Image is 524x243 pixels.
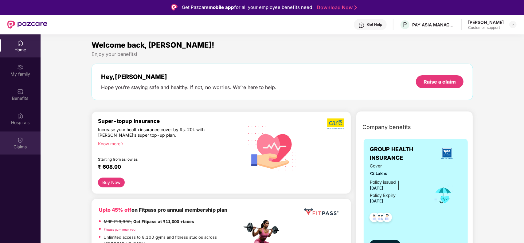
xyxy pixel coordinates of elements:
[412,22,455,28] div: PAY ASIA MANAGEMENT PVT LTD
[99,207,227,213] b: on Fitpass pro annual membership plan
[182,4,312,11] div: Get Pazcare for all your employee benefits need
[7,21,47,29] img: New Pazcare Logo
[468,19,504,25] div: [PERSON_NAME]
[171,4,178,10] img: Logo
[380,211,395,226] img: svg+xml;base64,PHN2ZyB4bWxucz0iaHR0cDovL3d3dy53My5vcmcvMjAwMC9zdmciIHdpZHRoPSI0OC45NDMiIGhlaWdodD...
[367,211,382,226] img: svg+xml;base64,PHN2ZyB4bWxucz0iaHR0cDovL3d3dy53My5vcmcvMjAwMC9zdmciIHdpZHRoPSI0OC45NDMiIGhlaWdodD...
[468,25,504,30] div: Customer_support
[92,41,214,49] span: Welcome back, [PERSON_NAME]!
[104,228,135,231] a: Fitpass gym near you
[17,88,23,95] img: svg+xml;base64,PHN2ZyBpZD0iQmVuZWZpdHMiIHhtbG5zPSJodHRwOi8vd3d3LnczLm9yZy8yMDAwL3N2ZyIgd2lkdGg9Ij...
[317,4,355,11] a: Download Now
[98,141,238,145] div: Know more
[370,170,425,177] span: ₹2 Lakhs
[439,145,455,162] img: insurerLogo
[101,73,277,80] div: Hey, [PERSON_NAME]
[424,78,456,85] div: Raise a claim
[370,192,396,199] div: Policy Expiry
[403,21,407,28] span: P
[367,22,382,27] div: Get Help
[98,157,216,161] div: Starting from as low as
[92,51,473,57] div: Enjoy your benefits!
[98,164,236,171] div: ₹ 608.00
[370,145,432,163] span: GROUP HEALTH INSURANCE
[17,40,23,46] img: svg+xml;base64,PHN2ZyBpZD0iSG9tZSIgeG1sbnM9Imh0dHA6Ly93d3cudzMub3JnLzIwMDAvc3ZnIiB3aWR0aD0iMjAiIG...
[370,163,425,169] span: Cover
[120,142,124,146] span: right
[133,219,194,224] strong: Get Fitpass at ₹11,000 +taxes
[327,118,345,130] img: b5dec4f62d2307b9de63beb79f102df3.png
[17,137,23,143] img: svg+xml;base64,PHN2ZyBpZD0iQ2xhaW0iIHhtbG5zPSJodHRwOi8vd3d3LnczLm9yZy8yMDAwL3N2ZyIgd2lkdGg9IjIwIi...
[99,207,131,213] b: Upto 45% off
[98,127,215,138] div: Increase your health insurance cover by Rs. 20L with [PERSON_NAME]’s super top-up plan.
[98,178,125,187] button: Buy Now
[17,113,23,119] img: svg+xml;base64,PHN2ZyBpZD0iSG9zcGl0YWxzIiB4bWxucz0iaHR0cDovL3d3dy53My5vcmcvMjAwMC9zdmciIHdpZHRoPS...
[101,84,277,91] div: Hope you’re staying safe and healthy. If not, no worries. We’re here to help.
[354,4,357,11] img: Stroke
[370,179,396,186] div: Policy issued
[510,22,515,27] img: svg+xml;base64,PHN2ZyBpZD0iRHJvcGRvd24tMzJ4MzIiIHhtbG5zPSJodHRwOi8vd3d3LnczLm9yZy8yMDAwL3N2ZyIgd2...
[370,186,383,190] span: [DATE]
[98,118,242,124] div: Super-topup Insurance
[104,219,132,224] del: MRP ₹19,999,
[17,64,23,70] img: svg+xml;base64,PHN2ZyB3aWR0aD0iMjAiIGhlaWdodD0iMjAiIHZpZXdCb3g9IjAgMCAyMCAyMCIgZmlsbD0ibm9uZSIgeG...
[209,4,234,10] strong: mobile app
[433,185,453,205] img: icon
[358,22,365,28] img: svg+xml;base64,PHN2ZyBpZD0iSGVscC0zMngzMiIgeG1sbnM9Imh0dHA6Ly93d3cudzMub3JnLzIwMDAvc3ZnIiB3aWR0aD...
[370,198,383,203] span: [DATE]
[362,123,411,131] span: Company benefits
[373,211,388,226] img: svg+xml;base64,PHN2ZyB4bWxucz0iaHR0cDovL3d3dy53My5vcmcvMjAwMC9zdmciIHdpZHRoPSI0OC45MTUiIGhlaWdodD...
[303,206,340,218] img: fppp.png
[243,118,302,178] img: svg+xml;base64,PHN2ZyB4bWxucz0iaHR0cDovL3d3dy53My5vcmcvMjAwMC9zdmciIHhtbG5zOnhsaW5rPSJodHRwOi8vd3...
